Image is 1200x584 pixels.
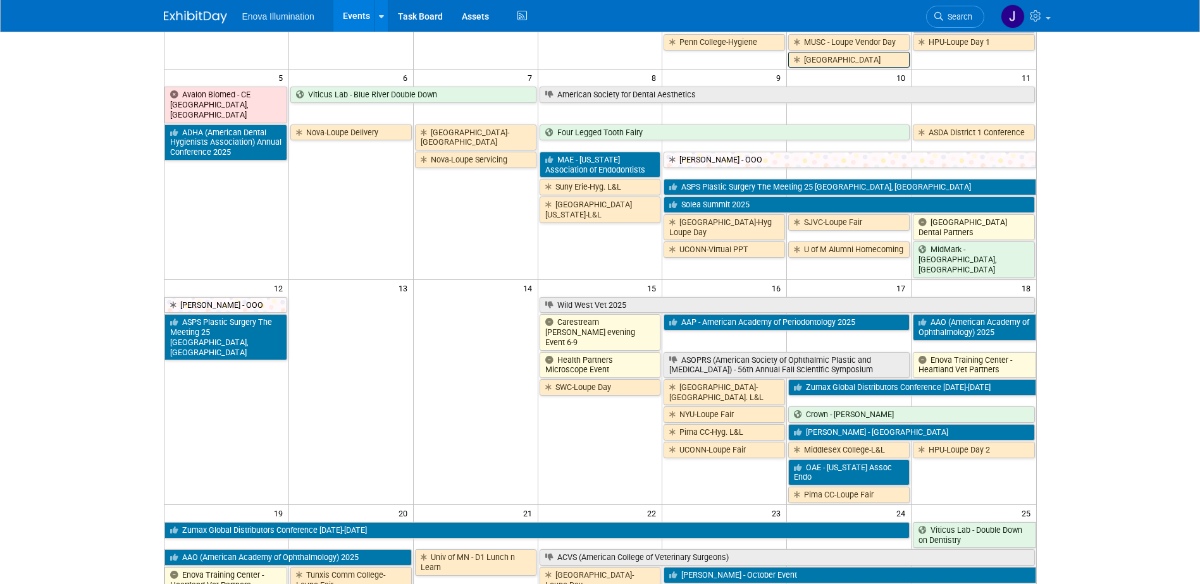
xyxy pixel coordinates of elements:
[788,487,910,503] a: Pima CC-Loupe Fair
[164,549,412,566] a: AAO (American Academy of Ophthalmology) 2025
[540,549,1035,566] a: ACVS (American College of Veterinary Surgeons)
[664,152,1036,168] a: [PERSON_NAME] - OOO
[788,442,910,458] a: Middlesex College-L&L
[242,11,314,21] span: Enova Illumination
[895,505,911,521] span: 24
[646,505,662,521] span: 22
[415,125,536,150] a: [GEOGRAPHIC_DATA]-[GEOGRAPHIC_DATA]
[664,179,1036,195] a: ASPS Plastic Surgery The Meeting 25 [GEOGRAPHIC_DATA], [GEOGRAPHIC_DATA]
[540,314,661,350] a: Carestream [PERSON_NAME] evening Event 6-9
[164,297,287,313] a: [PERSON_NAME] - OOO
[273,505,288,521] span: 19
[770,505,786,521] span: 23
[540,352,661,378] a: Health Partners Microscope Event
[164,125,287,161] a: ADHA (American Dental Hygienists Association) Annual Conference 2025
[664,241,785,258] a: UCONN-Virtual PPT
[397,505,413,521] span: 20
[664,567,1036,583] a: [PERSON_NAME] - October Event
[895,280,911,296] span: 17
[788,34,910,51] a: MUSC - Loupe Vendor Day
[397,280,413,296] span: 13
[664,442,785,458] a: UCONN-Loupe Fair
[540,125,910,141] a: Four Legged Tooth Fairy
[913,442,1034,458] a: HPU-Loupe Day 2
[664,314,910,331] a: AAP - American Academy of Periodontology 2025
[164,11,227,23] img: ExhibitDay
[650,70,662,85] span: 8
[664,379,785,405] a: [GEOGRAPHIC_DATA]-[GEOGRAPHIC_DATA]. L&L
[788,379,1036,396] a: Zumax Global Distributors Conference [DATE]-[DATE]
[913,125,1034,141] a: ASDA District 1 Conference
[290,125,412,141] a: Nova-Loupe Delivery
[540,379,661,396] a: SWC-Loupe Day
[788,424,1034,441] a: [PERSON_NAME] - [GEOGRAPHIC_DATA]
[926,6,984,28] a: Search
[164,522,910,538] a: Zumax Global Distributors Conference [DATE]-[DATE]
[1020,505,1036,521] span: 25
[526,70,538,85] span: 7
[913,314,1036,340] a: AAO (American Academy of Ophthalmology) 2025
[540,152,661,178] a: MAE - [US_STATE] Association of Endodontists
[522,505,538,521] span: 21
[522,280,538,296] span: 14
[788,459,910,485] a: OAE - [US_STATE] Assoc Endo
[273,280,288,296] span: 12
[788,406,1034,423] a: Crown - [PERSON_NAME]
[664,406,785,423] a: NYU-Loupe Fair
[277,70,288,85] span: 5
[540,197,661,222] a: [GEOGRAPHIC_DATA][US_STATE]-L&L
[775,70,786,85] span: 9
[1001,4,1025,28] img: Janelle Tlusty
[540,87,1035,103] a: American Society for Dental Aesthetics
[1020,70,1036,85] span: 11
[913,214,1034,240] a: [GEOGRAPHIC_DATA] Dental Partners
[913,241,1034,277] a: MidMark - [GEOGRAPHIC_DATA], [GEOGRAPHIC_DATA]
[415,549,536,575] a: Univ of MN - D1 Lunch n Learn
[788,241,910,258] a: U of M Alumni Homecoming
[664,352,910,378] a: ASOPRS (American Society of Ophthalmic Plastic and [MEDICAL_DATA]) - 56th Annual Fall Scientific ...
[540,179,661,195] a: Suny Erie-Hyg. L&L
[164,314,287,360] a: ASPS Plastic Surgery The Meeting 25 [GEOGRAPHIC_DATA], [GEOGRAPHIC_DATA]
[1020,280,1036,296] span: 18
[415,152,536,168] a: Nova-Loupe Servicing
[664,34,785,51] a: Penn College-Hygiene
[770,280,786,296] span: 16
[913,522,1036,548] a: Viticus Lab - Double Down on Dentistry
[943,12,972,21] span: Search
[664,424,785,441] a: Pima CC-Hyg. L&L
[788,214,910,231] a: SJVC-Loupe Fair
[664,197,1034,213] a: Solea Summit 2025
[540,297,1035,313] a: Wild West Vet 2025
[788,52,910,68] a: [GEOGRAPHIC_DATA]
[402,70,413,85] span: 6
[646,280,662,296] span: 15
[164,87,287,123] a: Avalon Biomed - CE [GEOGRAPHIC_DATA], [GEOGRAPHIC_DATA]
[290,87,536,103] a: Viticus Lab - Blue River Double Down
[913,352,1036,378] a: Enova Training Center - Heartland Vet Partners
[664,214,785,240] a: [GEOGRAPHIC_DATA]-Hyg Loupe Day
[895,70,911,85] span: 10
[913,34,1034,51] a: HPU-Loupe Day 1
